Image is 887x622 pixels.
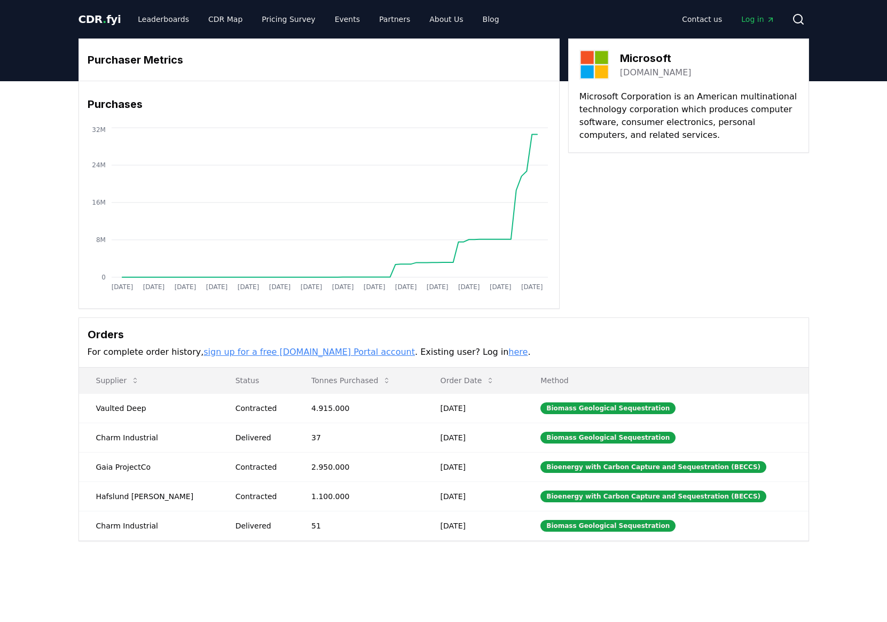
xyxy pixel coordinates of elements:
[237,283,259,291] tspan: [DATE]
[395,283,417,291] tspan: [DATE]
[200,10,251,29] a: CDR Map
[294,481,423,511] td: 1.100.000
[490,283,512,291] tspan: [DATE]
[236,432,286,443] div: Delivered
[303,370,399,391] button: Tonnes Purchased
[103,13,106,26] span: .
[129,10,198,29] a: Leaderboards
[203,347,415,357] a: sign up for a free [DOMAIN_NAME] Portal account
[88,346,800,359] p: For complete order history, . Existing user? Log in .
[294,452,423,481] td: 2.950.000
[332,283,354,291] tspan: [DATE]
[432,370,504,391] button: Order Date
[88,370,148,391] button: Supplier
[129,10,507,29] nav: Main
[79,452,218,481] td: Gaia ProjectCo
[88,96,551,112] h3: Purchases
[508,347,528,357] a: here
[79,13,121,26] span: CDR fyi
[423,511,524,540] td: [DATE]
[579,50,609,80] img: Microsoft-logo
[269,283,291,291] tspan: [DATE]
[741,14,774,25] span: Log in
[79,511,218,540] td: Charm Industrial
[540,402,676,414] div: Biomass Geological Sequestration
[300,283,322,291] tspan: [DATE]
[236,491,286,502] div: Contracted
[458,283,480,291] tspan: [DATE]
[326,10,368,29] a: Events
[111,283,133,291] tspan: [DATE]
[540,432,676,444] div: Biomass Geological Sequestration
[620,50,692,66] h3: Microsoft
[253,10,324,29] a: Pricing Survey
[101,274,106,281] tspan: 0
[521,283,543,291] tspan: [DATE]
[532,375,799,386] p: Method
[673,10,783,29] nav: Main
[88,326,800,343] h3: Orders
[96,236,105,244] tspan: 8M
[88,52,551,68] h3: Purchaser Metrics
[294,393,423,423] td: 4.915.000
[92,126,106,134] tspan: 32M
[79,423,218,452] td: Charm Industrial
[294,423,423,452] td: 37
[227,375,286,386] p: Status
[474,10,508,29] a: Blog
[540,491,766,502] div: Bioenergy with Carbon Capture and Sequestration (BECCS)
[79,393,218,423] td: Vaulted Deep
[143,283,164,291] tspan: [DATE]
[371,10,419,29] a: Partners
[579,90,798,142] p: Microsoft Corporation is an American multinational technology corporation which produces computer...
[92,161,106,169] tspan: 24M
[540,520,676,532] div: Biomass Geological Sequestration
[236,520,286,531] div: Delivered
[364,283,386,291] tspan: [DATE]
[427,283,449,291] tspan: [DATE]
[733,10,783,29] a: Log in
[423,393,524,423] td: [DATE]
[236,403,286,414] div: Contracted
[294,511,423,540] td: 51
[620,66,692,79] a: [DOMAIN_NAME]
[673,10,731,29] a: Contact us
[174,283,196,291] tspan: [DATE]
[423,481,524,511] td: [DATE]
[79,481,218,511] td: Hafslund [PERSON_NAME]
[423,452,524,481] td: [DATE]
[421,10,472,29] a: About Us
[79,12,121,27] a: CDR.fyi
[92,199,106,206] tspan: 16M
[206,283,227,291] tspan: [DATE]
[236,462,286,472] div: Contracted
[540,461,766,473] div: Bioenergy with Carbon Capture and Sequestration (BECCS)
[423,423,524,452] td: [DATE]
